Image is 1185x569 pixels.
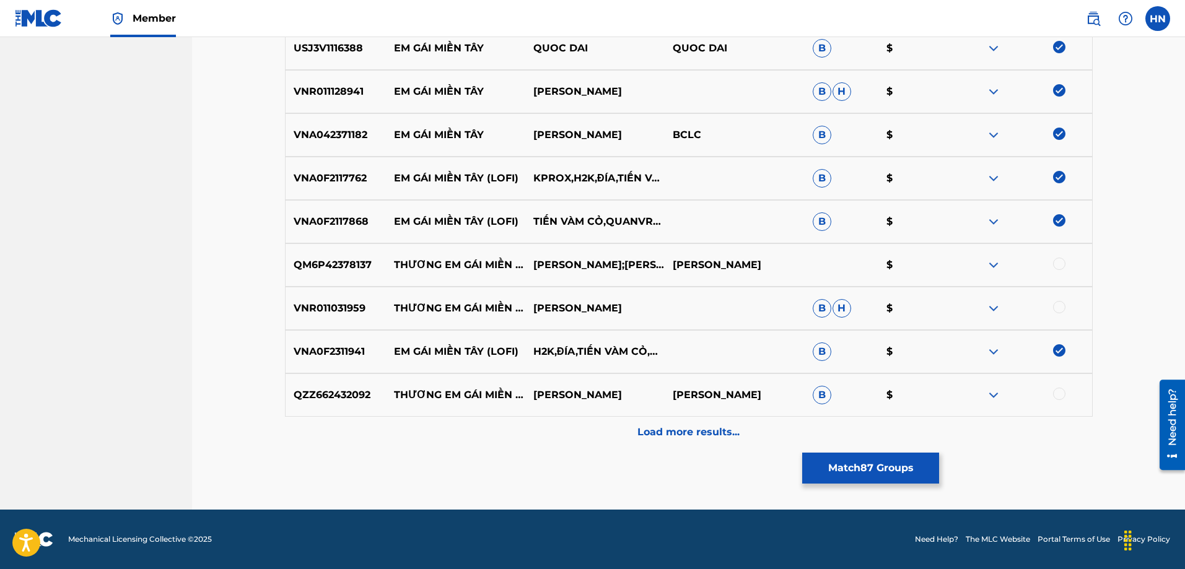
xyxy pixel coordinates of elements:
iframe: Chat Widget [1123,510,1185,569]
p: QZZ662432092 [286,388,386,402]
p: $ [878,84,952,99]
div: Drag [1118,522,1138,559]
p: VNA0F2311941 [286,344,386,359]
span: H [833,82,851,101]
p: $ [878,214,952,229]
img: deselect [1053,171,1065,183]
span: B [813,299,831,318]
img: expand [986,41,1001,56]
p: $ [878,171,952,186]
a: Public Search [1081,6,1106,31]
p: H2K,ĐÍA,TIẾN VÀM CỎ,POEM ENTERTAINMENT [525,344,665,359]
p: BCLC [665,128,804,142]
p: EM GÁI MIỀN TÂY [385,41,525,56]
a: Privacy Policy [1117,534,1170,545]
span: Mechanical Licensing Collective © 2025 [68,534,212,545]
span: B [813,386,831,404]
span: B [813,82,831,101]
span: B [813,126,831,144]
div: Help [1113,6,1138,31]
img: expand [986,258,1001,272]
img: expand [986,214,1001,229]
p: EM GÁI MIỀN TÂY [385,128,525,142]
img: expand [986,344,1001,359]
p: [PERSON_NAME] [665,388,804,402]
p: Load more results... [637,425,740,440]
p: EM GÁI MIỀN TÂY (LOFI) [385,171,525,186]
p: TIẾN VÀM CỎ,QUANVROX,H2K,D.I.A. [525,214,665,229]
p: EM GÁI MIỀN TÂY (LOFI) [385,214,525,229]
p: $ [878,388,952,402]
img: deselect [1053,84,1065,97]
span: B [813,342,831,361]
a: The MLC Website [966,534,1030,545]
p: $ [878,41,952,56]
a: Portal Terms of Use [1038,534,1110,545]
p: $ [878,344,952,359]
p: VNA0F2117762 [286,171,386,186]
img: expand [986,301,1001,316]
p: $ [878,258,952,272]
img: expand [986,84,1001,99]
div: User Menu [1145,6,1170,31]
p: KPROX,H2K,ĐÍA,TIẾN VÀM CỎ [525,171,665,186]
p: [PERSON_NAME] [525,301,665,316]
p: QUOC DAI [525,41,665,56]
a: Need Help? [915,534,958,545]
span: Member [133,11,176,25]
img: expand [986,388,1001,402]
p: USJ3V1116388 [286,41,386,56]
p: [PERSON_NAME];[PERSON_NAME] [525,258,665,272]
button: Match87 Groups [802,453,939,484]
p: [PERSON_NAME] [525,84,665,99]
p: VNR011128941 [286,84,386,99]
img: expand [986,128,1001,142]
p: [PERSON_NAME] [665,258,804,272]
p: QUOC DAI [665,41,804,56]
img: Top Rightsholder [110,11,125,26]
img: deselect [1053,344,1065,357]
img: deselect [1053,128,1065,140]
p: VNA042371182 [286,128,386,142]
p: $ [878,301,952,316]
p: [PERSON_NAME] [525,388,665,402]
span: B [813,169,831,188]
img: deselect [1053,214,1065,227]
span: H [833,299,851,318]
p: VNA0F2117868 [286,214,386,229]
p: THƯƠNG EM GÁI MIỀN TÂY [385,388,525,402]
p: THƯƠNG EM GÁI MIỀN TÂY [385,258,525,272]
p: EM GÁI MIỀN TÂY (LOFI) [385,344,525,359]
span: B [813,212,831,231]
iframe: Resource Center [1150,375,1185,475]
p: VNR011031959 [286,301,386,316]
p: QM6P42378137 [286,258,386,272]
span: B [813,39,831,58]
p: [PERSON_NAME] [525,128,665,142]
img: logo [15,532,53,547]
p: EM GÁI MIỀN TÂY [385,84,525,99]
img: expand [986,171,1001,186]
p: $ [878,128,952,142]
img: deselect [1053,41,1065,53]
img: help [1118,11,1133,26]
img: MLC Logo [15,9,63,27]
img: search [1086,11,1101,26]
p: THƯƠNG EM GÁI MIỀN TÂY [385,301,525,316]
